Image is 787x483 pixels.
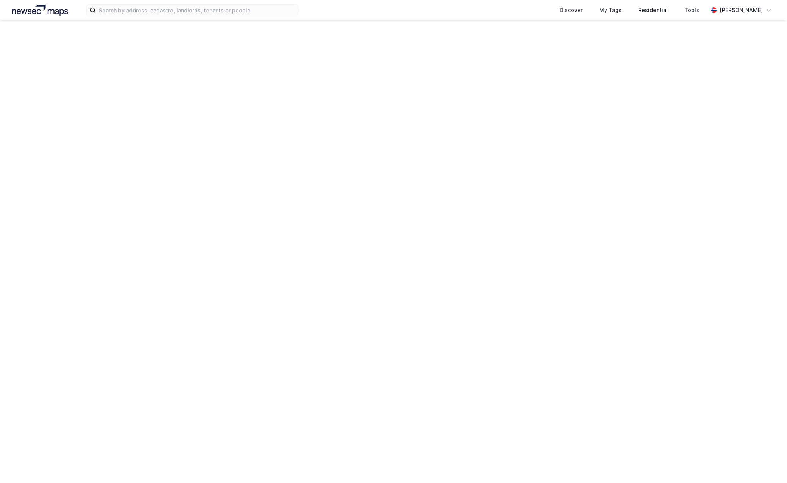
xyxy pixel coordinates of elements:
[12,5,68,16] img: logo.a4113a55bc3d86da70a041830d287a7e.svg
[599,6,622,15] div: My Tags
[749,447,787,483] iframe: Chat Widget
[720,6,763,15] div: [PERSON_NAME]
[684,6,699,15] div: Tools
[638,6,668,15] div: Residential
[96,5,298,16] input: Search by address, cadastre, landlords, tenants or people
[559,6,583,15] div: Discover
